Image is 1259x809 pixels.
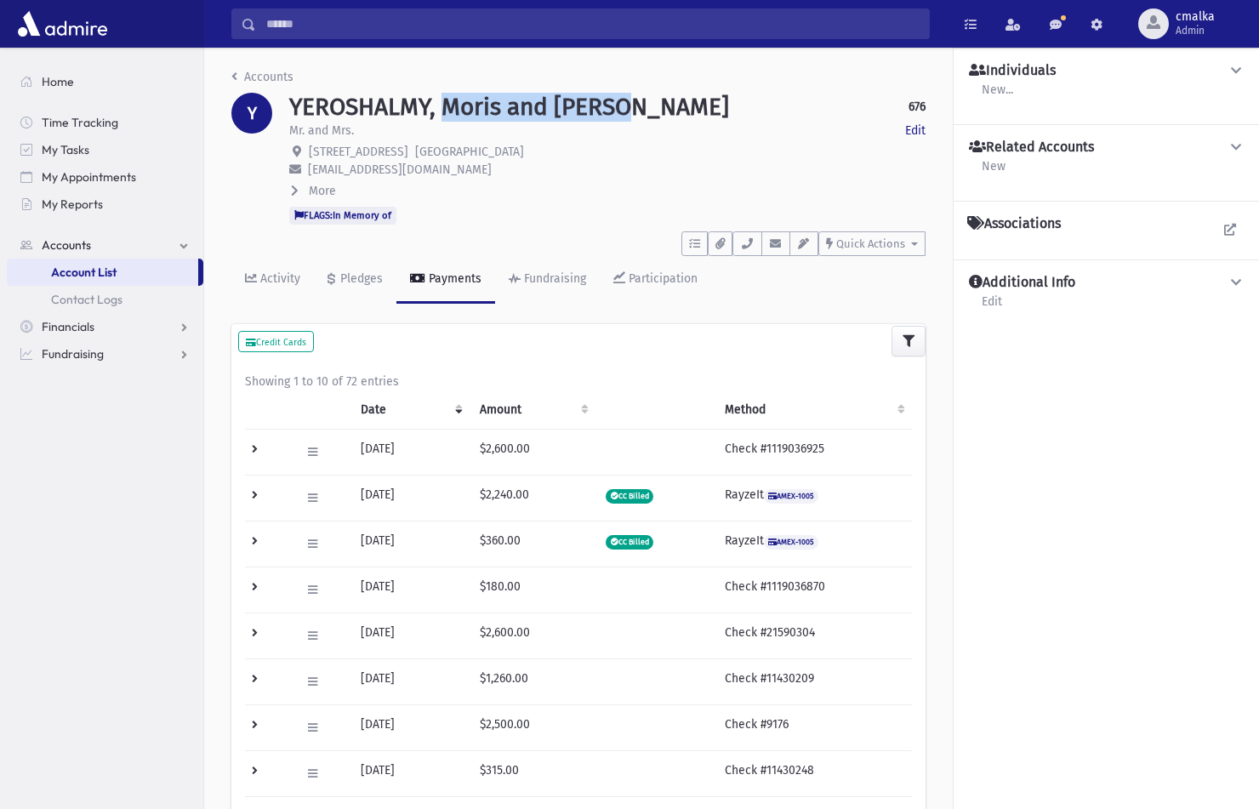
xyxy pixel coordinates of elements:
td: $180.00 [470,567,595,613]
span: Quick Actions [836,237,905,250]
a: Home [7,68,203,95]
a: Account List [7,259,198,286]
div: Fundraising [521,271,586,286]
a: New... [981,80,1014,111]
a: Financials [7,313,203,340]
th: Method: activate to sort column ascending [715,390,912,430]
button: Additional Info [967,274,1245,292]
span: Fundraising [42,346,104,362]
div: Payments [425,271,481,286]
td: [DATE] [350,567,470,613]
h4: Related Accounts [969,139,1094,157]
a: My Tasks [7,136,203,163]
a: Time Tracking [7,109,203,136]
td: [DATE] [350,751,470,797]
td: Check #1119036925 [715,430,912,476]
td: Check #9176 [715,705,912,751]
h4: Individuals [969,62,1056,80]
td: Check #1119036870 [715,567,912,613]
span: [GEOGRAPHIC_DATA] [415,145,524,159]
td: [DATE] [350,705,470,751]
span: AMEX-1005 [764,489,818,504]
span: CC Billed [606,535,653,550]
th: Date: activate to sort column ascending [350,390,470,430]
span: [EMAIL_ADDRESS][DOMAIN_NAME] [308,162,492,177]
span: AMEX-1005 [764,535,818,550]
td: Check #11430248 [715,751,912,797]
a: Participation [600,256,711,304]
span: cmalka [1176,10,1215,24]
span: More [309,184,336,198]
div: Participation [625,271,698,286]
th: Amount: activate to sort column ascending [470,390,595,430]
div: Activity [257,271,300,286]
div: Showing 1 to 10 of 72 entries [245,373,912,390]
td: $2,500.00 [470,705,595,751]
a: Edit [905,122,926,140]
strong: 676 [909,98,926,116]
a: New [981,157,1006,187]
button: Individuals [967,62,1245,80]
a: Accounts [7,231,203,259]
td: [DATE] [350,430,470,476]
td: [DATE] [350,476,470,521]
p: Mr. and Mrs. [289,122,354,140]
button: Related Accounts [967,139,1245,157]
span: Time Tracking [42,115,118,130]
img: AdmirePro [14,7,111,41]
td: RayzeIt [715,476,912,521]
td: $360.00 [470,521,595,567]
span: [STREET_ADDRESS] [309,145,408,159]
span: Accounts [42,237,91,253]
span: FLAGS:In Memory of [289,207,396,224]
td: RayzeIt [715,521,912,567]
td: $315.00 [470,751,595,797]
span: My Appointments [42,169,136,185]
input: Search [256,9,929,39]
a: Fundraising [7,340,203,367]
td: $2,600.00 [470,430,595,476]
span: My Tasks [42,142,89,157]
h4: Additional Info [969,274,1075,292]
span: Admin [1176,24,1215,37]
h4: Associations [967,215,1061,232]
button: Credit Cards [238,331,314,353]
a: My Reports [7,191,203,218]
a: Accounts [231,70,293,84]
a: Activity [231,256,314,304]
a: Pledges [314,256,396,304]
td: Check #11430209 [715,659,912,705]
td: $2,240.00 [470,476,595,521]
a: Fundraising [495,256,600,304]
button: More [289,182,338,200]
span: My Reports [42,197,103,212]
span: Account List [51,265,117,280]
span: CC Billed [606,489,653,504]
a: Contact Logs [7,286,203,313]
span: Home [42,74,74,89]
button: Quick Actions [818,231,926,256]
span: Contact Logs [51,292,122,307]
a: Payments [396,256,495,304]
nav: breadcrumb [231,68,293,93]
a: Edit [981,292,1003,322]
small: Credit Cards [246,337,306,348]
td: $1,260.00 [470,659,595,705]
span: Financials [42,319,94,334]
a: My Appointments [7,163,203,191]
td: [DATE] [350,659,470,705]
td: [DATE] [350,521,470,567]
td: Check #21590304 [715,613,912,659]
div: Pledges [337,271,383,286]
h1: YEROSHALMY, Moris and [PERSON_NAME] [289,93,729,122]
div: Y [231,93,272,134]
td: [DATE] [350,613,470,659]
td: $2,600.00 [470,613,595,659]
